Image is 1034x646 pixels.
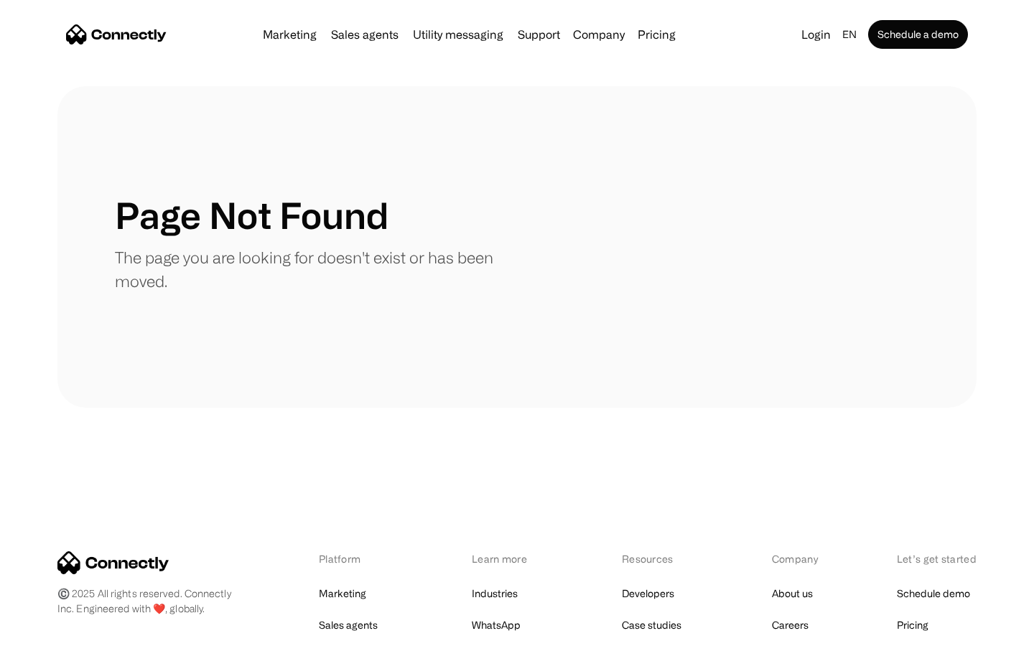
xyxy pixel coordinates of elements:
[319,615,378,635] a: Sales agents
[622,584,674,604] a: Developers
[897,551,977,566] div: Let’s get started
[772,551,822,566] div: Company
[472,584,518,604] a: Industries
[897,584,970,604] a: Schedule demo
[319,584,366,604] a: Marketing
[472,615,521,635] a: WhatsApp
[472,551,547,566] div: Learn more
[796,24,837,45] a: Login
[772,584,813,604] a: About us
[115,194,388,237] h1: Page Not Found
[897,615,928,635] a: Pricing
[842,24,857,45] div: en
[622,551,697,566] div: Resources
[573,24,625,45] div: Company
[868,20,968,49] a: Schedule a demo
[632,29,681,40] a: Pricing
[512,29,566,40] a: Support
[29,621,86,641] ul: Language list
[407,29,509,40] a: Utility messaging
[319,551,397,566] div: Platform
[115,245,517,293] p: The page you are looking for doesn't exist or has been moved.
[622,615,681,635] a: Case studies
[14,619,86,641] aside: Language selected: English
[325,29,404,40] a: Sales agents
[772,615,809,635] a: Careers
[257,29,322,40] a: Marketing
